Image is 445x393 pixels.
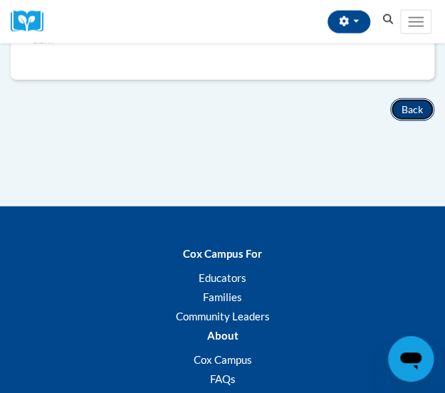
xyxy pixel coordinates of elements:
[199,271,246,284] a: Educators
[11,11,53,33] a: Cox Campus
[390,98,434,121] button: Back
[207,329,239,342] b: About
[328,11,370,33] button: Account Settings
[210,372,236,385] a: FAQs
[11,11,53,33] img: Logo brand
[388,336,434,382] iframe: Button to launch messaging window
[377,11,399,28] button: Search
[194,353,252,366] a: Cox Campus
[203,290,242,303] a: Families
[183,247,262,260] b: Cox Campus For
[176,310,270,323] a: Community Leaders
